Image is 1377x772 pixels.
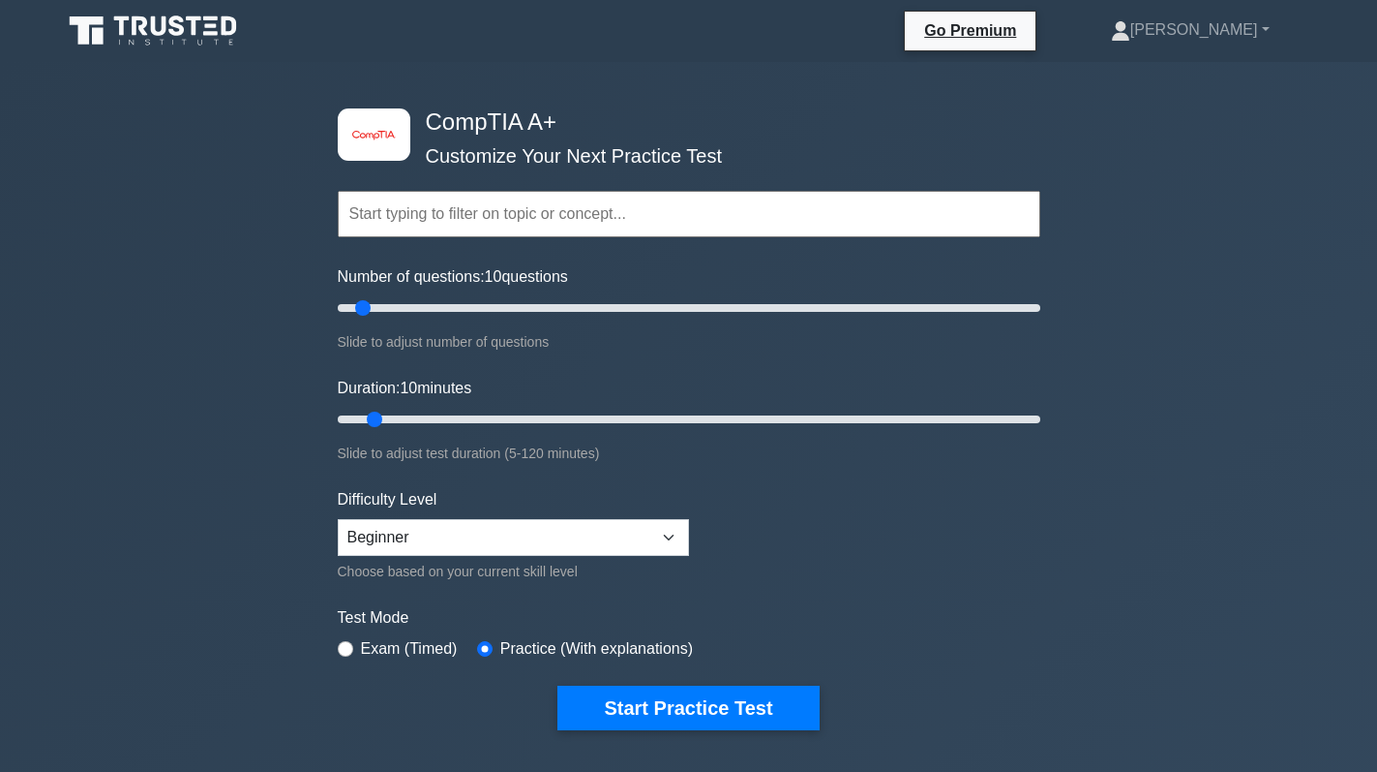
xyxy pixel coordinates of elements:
[338,488,437,511] label: Difficulty Level
[338,442,1040,465] div: Slide to adjust test duration (5-120 minutes)
[1064,11,1316,49] a: [PERSON_NAME]
[418,108,945,137] h4: CompTIA A+
[361,637,458,661] label: Exam (Timed)
[338,265,568,289] label: Number of questions: questions
[913,18,1028,43] a: Go Premium
[338,330,1040,354] div: Slide to adjust number of questions
[500,637,693,661] label: Practice (With explanations)
[338,606,1040,630] label: Test Mode
[485,268,502,285] span: 10
[338,377,472,400] label: Duration: minutes
[338,191,1040,237] input: Start typing to filter on topic or concept...
[338,560,689,583] div: Choose based on your current skill level
[400,380,417,396] span: 10
[557,686,819,730] button: Start Practice Test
